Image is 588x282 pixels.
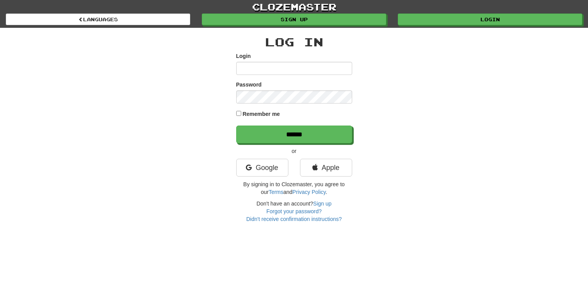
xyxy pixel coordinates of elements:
[313,200,331,207] a: Sign up
[236,147,352,155] p: or
[300,159,352,177] a: Apple
[202,14,386,25] a: Sign up
[6,14,190,25] a: Languages
[236,52,251,60] label: Login
[242,110,280,118] label: Remember me
[236,159,288,177] a: Google
[398,14,582,25] a: Login
[246,216,342,222] a: Didn't receive confirmation instructions?
[292,189,326,195] a: Privacy Policy
[236,36,352,48] h2: Log In
[236,180,352,196] p: By signing in to Clozemaster, you agree to our and .
[269,189,283,195] a: Terms
[236,200,352,223] div: Don't have an account?
[236,81,262,88] label: Password
[266,208,322,214] a: Forgot your password?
